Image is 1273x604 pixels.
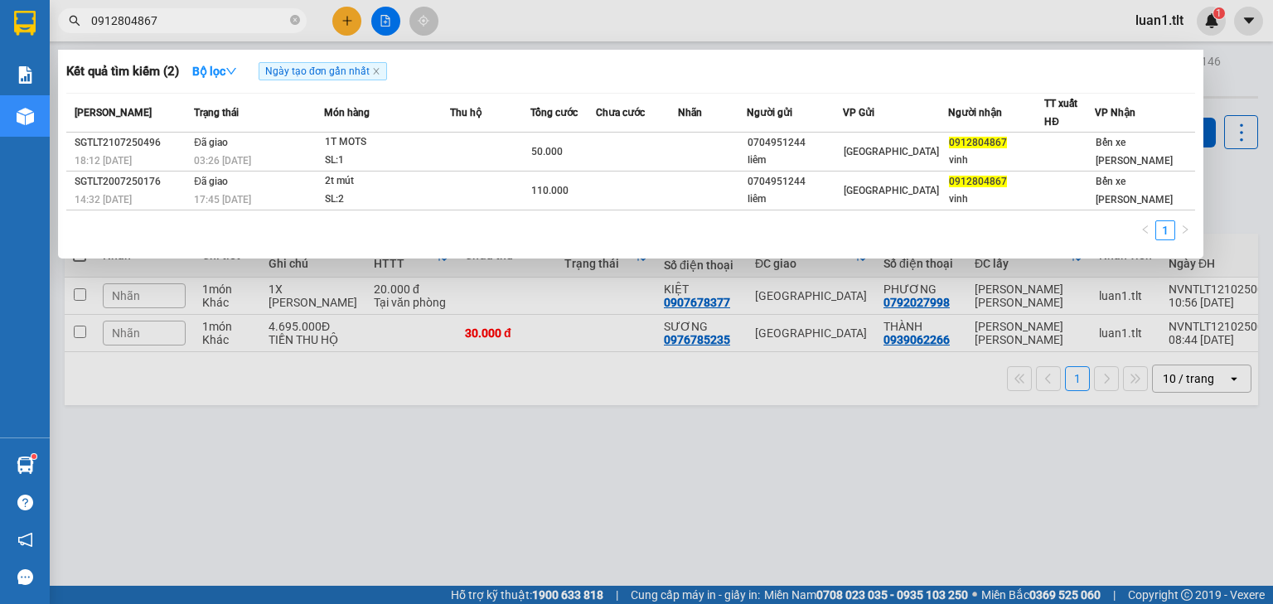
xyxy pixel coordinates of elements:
span: close-circle [290,15,300,25]
span: [GEOGRAPHIC_DATA] [844,185,939,196]
span: question-circle [17,495,33,510]
span: Chưa cước [596,107,645,118]
div: liêm [748,191,842,208]
img: solution-icon [17,66,34,84]
div: 2t mút [325,172,449,191]
span: VP Nhận [1095,107,1135,118]
span: 17:45 [DATE] [194,194,251,205]
span: 14:32 [DATE] [75,194,132,205]
span: left [1140,225,1150,234]
button: right [1175,220,1195,240]
div: vinh [949,152,1043,169]
input: Tìm tên, số ĐT hoặc mã đơn [91,12,287,30]
span: Người gửi [747,107,792,118]
li: 1 [1155,220,1175,240]
span: Người nhận [948,107,1002,118]
li: Next Page [1175,220,1195,240]
span: VP Gửi [843,107,874,118]
span: 0912804867 [949,137,1007,148]
span: Ngày tạo đơn gần nhất [259,62,387,80]
span: TT xuất HĐ [1044,98,1077,128]
img: logo-vxr [14,11,36,36]
span: Tổng cước [530,107,578,118]
span: close [372,67,380,75]
div: SGTLT2107250496 [75,134,189,152]
button: Bộ lọcdown [179,58,250,85]
div: liêm [748,152,842,169]
span: [PERSON_NAME] [75,107,152,118]
div: 1T MOTS [325,133,449,152]
span: close-circle [290,13,300,29]
span: Bến xe [PERSON_NAME] [1096,176,1173,205]
div: SL: 1 [325,152,449,170]
span: Bến xe [PERSON_NAME] [1096,137,1173,167]
div: 0704951244 [748,134,842,152]
strong: Bộ lọc [192,65,237,78]
span: notification [17,532,33,548]
span: Thu hộ [450,107,482,118]
sup: 1 [31,454,36,459]
span: message [17,569,33,585]
li: Previous Page [1135,220,1155,240]
span: Đã giao [194,137,228,148]
div: SL: 2 [325,191,449,209]
span: 0912804867 [949,176,1007,187]
span: search [69,15,80,27]
a: 1 [1156,221,1174,239]
span: down [225,65,237,77]
span: Đã giao [194,176,228,187]
span: 50.000 [531,146,563,157]
span: 03:26 [DATE] [194,155,251,167]
span: 18:12 [DATE] [75,155,132,167]
span: 110.000 [531,185,569,196]
span: right [1180,225,1190,234]
img: warehouse-icon [17,457,34,474]
h3: Kết quả tìm kiếm ( 2 ) [66,63,179,80]
span: [GEOGRAPHIC_DATA] [844,146,939,157]
button: left [1135,220,1155,240]
img: warehouse-icon [17,108,34,125]
div: vinh [949,191,1043,208]
div: SGTLT2007250176 [75,173,189,191]
span: Trạng thái [194,107,239,118]
span: Nhãn [678,107,702,118]
span: Món hàng [324,107,370,118]
div: 0704951244 [748,173,842,191]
